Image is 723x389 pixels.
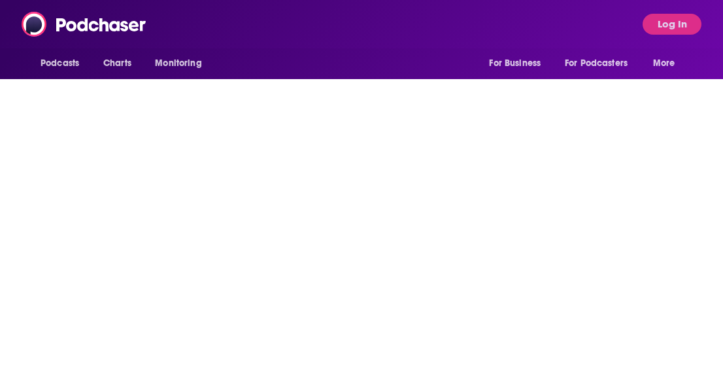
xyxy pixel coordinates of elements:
[155,54,201,73] span: Monitoring
[653,54,675,73] span: More
[489,54,541,73] span: For Business
[22,12,147,37] img: Podchaser - Follow, Share and Rate Podcasts
[103,54,131,73] span: Charts
[644,51,692,76] button: open menu
[565,54,628,73] span: For Podcasters
[146,51,218,76] button: open menu
[41,54,79,73] span: Podcasts
[480,51,557,76] button: open menu
[31,51,96,76] button: open menu
[556,51,647,76] button: open menu
[95,51,139,76] a: Charts
[643,14,701,35] button: Log In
